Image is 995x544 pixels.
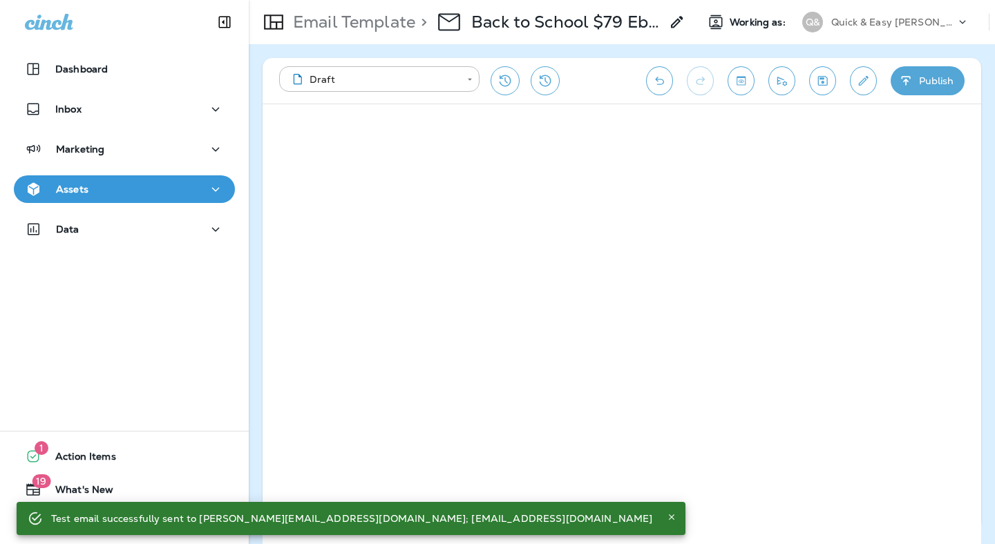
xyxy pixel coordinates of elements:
button: Send test email [768,66,795,95]
span: Working as: [730,17,788,28]
span: What's New [41,484,113,501]
span: Action Items [41,451,116,467]
button: Publish [891,66,965,95]
button: 1Action Items [14,443,235,470]
button: Edit details [850,66,877,95]
p: Dashboard [55,64,108,75]
span: 19 [32,474,50,488]
p: Assets [56,184,88,195]
div: Q& [802,12,823,32]
button: Data [14,215,235,243]
button: Marketing [14,135,235,163]
button: Support [14,509,235,536]
button: Inbox [14,95,235,123]
p: Quick & Easy [PERSON_NAME] [831,17,956,28]
span: 1 [35,441,48,455]
button: Toggle preview [728,66,755,95]
p: Email Template [287,12,415,32]
button: Collapse Sidebar [205,8,244,36]
button: Undo [646,66,673,95]
button: Dashboard [14,55,235,83]
p: Inbox [55,104,82,115]
button: Assets [14,175,235,203]
button: Restore from previous version [491,66,520,95]
p: Data [56,224,79,235]
p: Back to School $79 Eblast [471,12,661,32]
button: Close [663,509,680,525]
button: Save [809,66,836,95]
button: View Changelog [531,66,560,95]
button: 19What's New [14,476,235,503]
div: Test email successfully sent to [PERSON_NAME][EMAIL_ADDRESS][DOMAIN_NAME]; [EMAIL_ADDRESS][DOMAIN... [51,506,652,531]
p: Marketing [56,144,104,155]
p: > [415,12,427,32]
div: Draft [289,72,457,86]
